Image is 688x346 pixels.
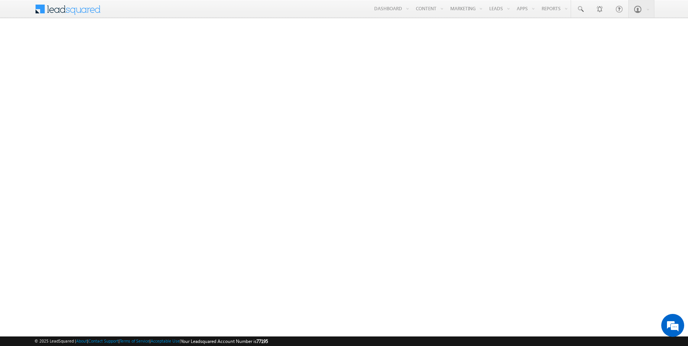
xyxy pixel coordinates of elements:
a: Contact Support [88,338,118,343]
span: 77195 [256,338,268,344]
span: Your Leadsquared Account Number is [181,338,268,344]
span: © 2025 LeadSquared | | | | | [34,338,268,345]
a: Terms of Service [120,338,149,343]
a: Acceptable Use [151,338,180,343]
a: About [76,338,87,343]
